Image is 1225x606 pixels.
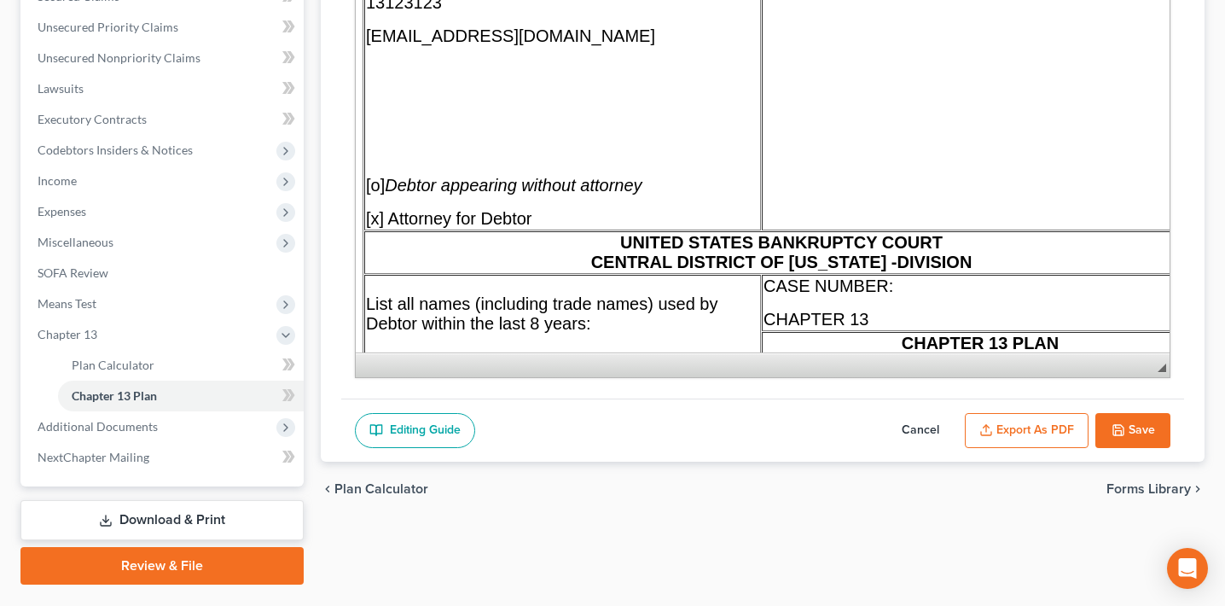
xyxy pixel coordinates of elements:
div: Open Intercom Messenger [1167,548,1208,589]
span: Chapter 13 [38,327,97,341]
span: Resize [1158,364,1166,372]
a: Plan Calculator [58,350,304,381]
span: DIVISION [542,284,617,303]
i: chevron_left [321,482,334,496]
span: Miscellaneous [38,235,113,249]
span: Income [38,173,77,188]
i: chevron_right [1191,482,1205,496]
a: NextChapter Mailing [24,442,304,473]
span: [o] [10,207,287,226]
span: Forms Library [1106,482,1191,496]
span: Expenses [38,204,86,219]
button: chevron_left Plan Calculator [321,482,428,496]
span: Means Test [38,296,96,311]
button: Save [1095,413,1170,449]
span: Plan Calculator [334,482,428,496]
span: List all names (including trade names) used by Debtor within the last 8 years: [10,326,362,364]
span: SOFA Review [38,265,108,280]
span: Executory Contracts [38,112,147,126]
span: Chapter 13 Plan [72,388,157,403]
span: [x] Attorney for Debtor [10,241,177,259]
a: SOFA Review [24,258,304,288]
a: Unsecured Priority Claims [24,12,304,43]
span: Codebtors Insiders & Notices [38,143,193,157]
span: [EMAIL_ADDRESS][DOMAIN_NAME] [10,58,299,77]
a: Download & Print [20,500,304,540]
button: Forms Library chevron_right [1106,482,1205,496]
a: Editing Guide [355,413,475,449]
a: Lawsuits [24,73,304,104]
span: CHAPTER 13 [408,341,513,360]
button: Export as PDF [965,413,1089,449]
span: Plan Calculator [72,358,154,372]
span: Unsecured Nonpriority Claims [38,50,200,65]
button: Cancel [883,413,958,449]
span: CASE NUMBER: [408,308,537,327]
span: 13123123 [10,25,86,44]
a: Chapter 13 Plan [58,381,304,411]
span: Lawsuits [38,81,84,96]
a: Executory Contracts [24,104,304,135]
span: NextChapter Mailing [38,450,149,464]
strong: CHAPTER 13 PLAN [546,365,703,384]
span: Additional Documents [38,419,158,434]
a: Unsecured Nonpriority Claims [24,43,304,73]
span: Unsecured Priority Claims [38,20,178,34]
a: Review & File [20,547,304,585]
em: Debtor appearing without attorney [29,207,286,226]
span: UNITED STATES BANKRUPTCY COURT CENTRAL DISTRICT OF [US_STATE] - [235,265,617,303]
